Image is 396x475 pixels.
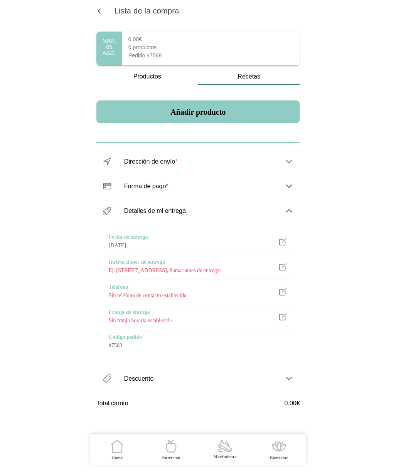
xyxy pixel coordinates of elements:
p: Ej. [STREET_ADDRESS], llamar antes de entregar [109,267,272,274]
div: Pedido #7568 [128,52,162,60]
ion-label: Detalles de mi entrega [124,207,278,214]
ion-label: Forma de pago [124,183,278,190]
ion-label: Dirección de envío [124,158,278,165]
p: Fecha de entrega [109,233,272,241]
ion-label: Descuento [124,375,261,382]
ion-label: Bienestar [270,455,288,461]
p: Sin teléfono de contacto establecido [109,292,272,299]
ion-label: Movimiento [213,454,236,460]
div: Productos [96,73,198,80]
ion-label: Home [111,455,123,461]
div: MAR. [103,38,116,44]
p: Instrucciones de entrega [109,258,272,266]
div: AGO. [103,50,116,56]
div: 0.00€ [128,35,162,43]
p: Teléfono [109,283,272,291]
button: Añadir producto [96,100,300,123]
ion-title: Lista de la compra [106,7,306,15]
p: [DATE] [109,242,272,249]
div: 0.00€ [284,400,300,407]
p: #7568 [109,342,288,350]
p: Sin franja horaria establecida [109,317,272,324]
div: Total carrito [96,400,128,407]
p: Franja de entrega [109,308,272,316]
div: 05 [103,44,116,50]
div: 0 productos [128,43,162,52]
ion-label: Nutrición [162,455,180,461]
div: Recetas [198,73,300,80]
p: Código pedido [109,333,288,341]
